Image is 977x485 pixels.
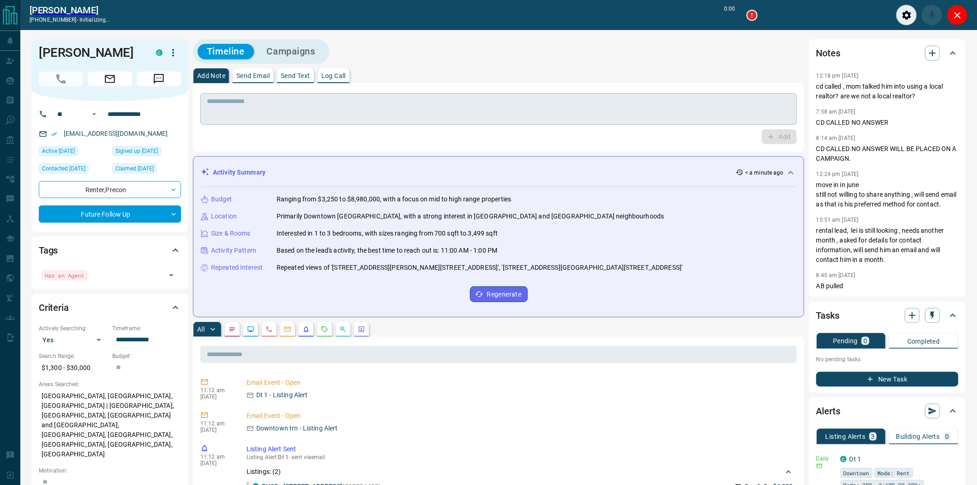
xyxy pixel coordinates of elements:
p: Timeframe: [112,324,181,333]
p: 11:12 am [200,420,233,427]
svg: Calls [265,326,273,333]
button: Campaigns [258,44,325,59]
p: Motivation: [39,467,181,475]
p: Log Call [321,73,346,79]
span: Active [DATE] [42,146,75,156]
span: Contacted [DATE] [42,164,85,173]
svg: Agent Actions [358,326,365,333]
span: Has an Agent [45,271,84,280]
p: 12:18 pm [DATE] [816,73,859,79]
svg: Lead Browsing Activity [247,326,254,333]
div: Tue Apr 01 2025 [112,164,181,176]
p: Add Note [197,73,225,79]
p: CD CALLED NO ANSWER [816,118,959,127]
svg: Emails [284,326,291,333]
p: 8:40 am [DATE] [816,272,856,279]
p: Actively Searching: [39,324,108,333]
p: 0 [946,433,949,440]
span: Message [137,72,181,86]
p: 0:00 [724,5,736,25]
div: Criteria [39,297,181,319]
p: Size & Rooms [211,229,251,238]
div: Mon Mar 31 2025 [112,146,181,159]
svg: Requests [321,326,328,333]
a: [EMAIL_ADDRESS][DOMAIN_NAME] [64,130,168,137]
svg: Email [816,463,823,469]
p: 7:58 am [DATE] [816,109,856,115]
p: 10:51 am [DATE] [816,217,859,223]
p: Completed [907,338,940,345]
a: [PERSON_NAME] [30,5,110,16]
span: Call [39,72,83,86]
button: Open [89,109,100,120]
p: No pending tasks [816,352,959,366]
a: Dt 1 [850,455,862,463]
p: Interested in 1 to 3 bedrooms, with sizes ranging from 700 sqft to 3,499 sqft [277,229,498,238]
p: 11:12 am [200,454,233,460]
p: Areas Searched: [39,380,181,388]
p: 12:24 pm [DATE] [816,171,859,177]
p: 8:14 am [DATE] [816,135,856,141]
p: Listing Alert Sent [247,444,793,454]
p: 11:12 am [200,387,233,394]
p: Activity Summary [213,168,265,177]
span: Downtown [844,468,869,478]
p: All [197,326,205,333]
h2: Tags [39,243,58,258]
button: Regenerate [470,286,528,302]
h2: Alerts [816,404,840,418]
p: Location [211,212,237,221]
p: Send Email [236,73,270,79]
p: Repeated views of '[STREET_ADDRESS][PERSON_NAME][STREET_ADDRESS]', '[STREET_ADDRESS][GEOGRAPHIC_D... [277,263,683,273]
p: AB pulled [816,281,959,291]
div: Close [947,5,968,25]
p: Budget: [112,352,181,360]
span: Claimed [DATE] [115,164,154,173]
p: [GEOGRAPHIC_DATA], [GEOGRAPHIC_DATA], [GEOGRAPHIC_DATA] | [GEOGRAPHIC_DATA], [GEOGRAPHIC_DATA], [... [39,388,181,462]
div: Notes [816,42,959,64]
p: Downtown trn - Listing Alert [256,424,338,433]
div: Renter , Precon [39,181,181,198]
span: Signed up [DATE] [115,146,158,156]
h2: Criteria [39,300,69,315]
div: Fri Jun 13 2025 [39,164,108,176]
svg: Opportunities [339,326,347,333]
div: condos.ca [840,456,847,462]
div: Audio Settings [896,5,917,25]
p: < a minute ago [745,169,784,177]
p: Activity Pattern [211,246,256,255]
p: 0 [863,338,867,344]
p: Dt 1 - Listing Alert [256,390,308,400]
div: Future Follow Up [39,206,181,223]
h2: Tasks [816,308,839,323]
p: Listing Alerts [826,433,866,440]
svg: Notes [229,326,236,333]
button: New Task [816,372,959,387]
p: Repeated Interest [211,263,263,273]
p: Email Event - Open [247,411,793,421]
h1: [PERSON_NAME] [39,45,142,60]
div: Listings: (2) [247,463,793,480]
span: Mode: Rent [878,468,910,478]
p: CD CALLED NO ANSWER WILL BE PLACED ON A CAMPAIGN. [816,144,959,164]
p: Primarily Downtown [GEOGRAPHIC_DATA], with a strong interest in [GEOGRAPHIC_DATA] and [GEOGRAPHIC... [277,212,664,221]
p: Listing Alert : - sent via email [247,454,793,461]
span: Dt 1 [278,454,289,461]
p: Send Text [281,73,310,79]
div: Yes [39,333,108,347]
div: Tags [39,239,181,261]
div: Tasks [816,304,959,327]
p: [DATE] [200,427,233,433]
p: $1,300 - $30,000 [39,360,108,376]
p: Pending [833,338,858,344]
p: rental lead, lei is still looking , needs another month , asked for details for contact informati... [816,226,959,265]
div: Mute [922,5,942,25]
div: Sat Aug 09 2025 [39,146,108,159]
svg: Listing Alerts [302,326,310,333]
div: condos.ca [156,49,163,56]
p: [DATE] [200,394,233,400]
p: [PHONE_NUMBER] - [30,16,110,24]
svg: Email Verified [51,131,57,137]
p: Ranging from $3,250 to $8,980,000, with a focus on mid to high range properties [277,194,511,204]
